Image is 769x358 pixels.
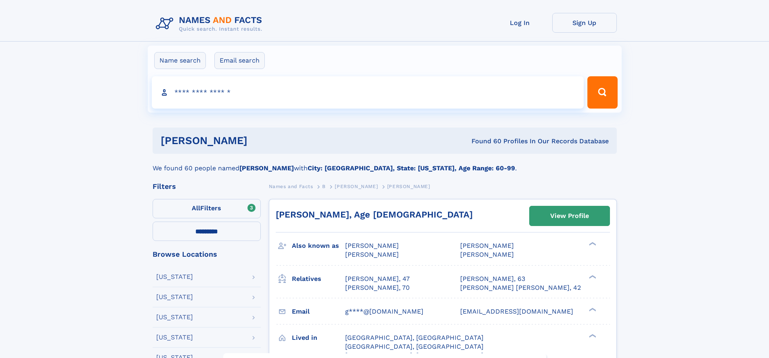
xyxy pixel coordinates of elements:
[460,242,514,249] span: [PERSON_NAME]
[292,305,345,318] h3: Email
[335,184,378,189] span: [PERSON_NAME]
[153,13,269,35] img: Logo Names and Facts
[156,314,193,320] div: [US_STATE]
[345,274,410,283] a: [PERSON_NAME], 47
[214,52,265,69] label: Email search
[156,274,193,280] div: [US_STATE]
[345,334,484,341] span: [GEOGRAPHIC_DATA], [GEOGRAPHIC_DATA]
[276,209,473,220] a: [PERSON_NAME], Age [DEMOGRAPHIC_DATA]
[387,184,430,189] span: [PERSON_NAME]
[153,251,261,258] div: Browse Locations
[345,242,399,249] span: [PERSON_NAME]
[156,294,193,300] div: [US_STATE]
[153,199,261,218] label: Filters
[550,207,589,225] div: View Profile
[292,239,345,253] h3: Also known as
[292,272,345,286] h3: Relatives
[322,184,326,189] span: B
[156,334,193,341] div: [US_STATE]
[239,164,294,172] b: [PERSON_NAME]
[460,308,573,315] span: [EMAIL_ADDRESS][DOMAIN_NAME]
[587,76,617,109] button: Search Button
[308,164,515,172] b: City: [GEOGRAPHIC_DATA], State: [US_STATE], Age Range: 60-99
[587,307,597,312] div: ❯
[530,206,610,226] a: View Profile
[269,181,313,191] a: Names and Facts
[460,251,514,258] span: [PERSON_NAME]
[460,283,581,292] a: [PERSON_NAME] [PERSON_NAME], 42
[552,13,617,33] a: Sign Up
[587,274,597,279] div: ❯
[154,52,206,69] label: Name search
[152,76,584,109] input: search input
[345,251,399,258] span: [PERSON_NAME]
[153,154,617,173] div: We found 60 people named with .
[359,137,609,146] div: Found 60 Profiles In Our Records Database
[345,283,410,292] a: [PERSON_NAME], 70
[292,331,345,345] h3: Lived in
[335,181,378,191] a: [PERSON_NAME]
[153,183,261,190] div: Filters
[192,204,200,212] span: All
[587,333,597,338] div: ❯
[345,343,484,350] span: [GEOGRAPHIC_DATA], [GEOGRAPHIC_DATA]
[460,274,525,283] a: [PERSON_NAME], 63
[161,136,360,146] h1: [PERSON_NAME]
[488,13,552,33] a: Log In
[322,181,326,191] a: B
[587,241,597,247] div: ❯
